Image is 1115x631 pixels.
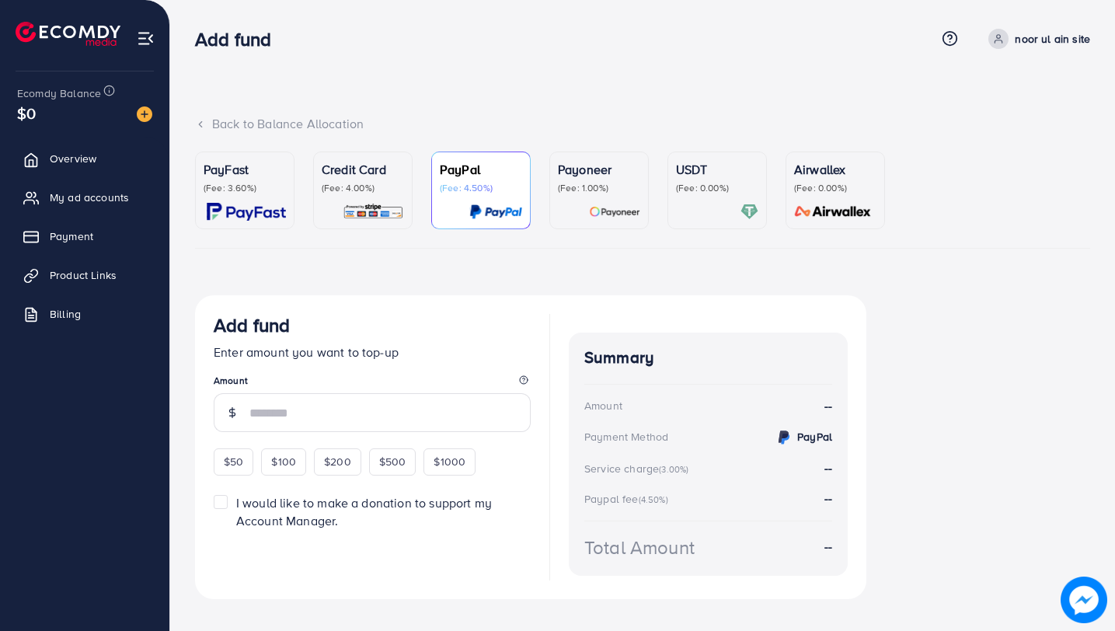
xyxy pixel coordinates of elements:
[824,538,832,556] strong: --
[469,203,522,221] img: card
[214,343,531,361] p: Enter amount you want to top-up
[824,490,832,507] strong: --
[379,454,406,469] span: $500
[1061,577,1107,623] img: image
[17,85,101,101] span: Ecomdy Balance
[50,306,81,322] span: Billing
[12,182,158,213] a: My ad accounts
[558,182,640,194] p: (Fee: 1.00%)
[214,374,531,393] legend: Amount
[322,160,404,179] p: Credit Card
[789,203,876,221] img: card
[224,454,243,469] span: $50
[195,28,284,51] h3: Add fund
[824,459,832,476] strong: --
[824,397,832,415] strong: --
[195,115,1090,133] div: Back to Balance Allocation
[214,314,290,336] h3: Add fund
[50,190,129,205] span: My ad accounts
[676,160,758,179] p: USDT
[322,182,404,194] p: (Fee: 4.00%)
[12,143,158,174] a: Overview
[50,228,93,244] span: Payment
[797,429,832,444] strong: PayPal
[1015,30,1090,48] p: noor ul ain site
[137,30,155,47] img: menu
[676,182,758,194] p: (Fee: 0.00%)
[584,429,668,444] div: Payment Method
[659,463,688,476] small: (3.00%)
[16,22,120,46] img: logo
[794,182,876,194] p: (Fee: 0.00%)
[236,494,492,529] span: I would like to make a donation to support my Account Manager.
[324,454,351,469] span: $200
[17,102,36,124] span: $0
[584,491,673,507] div: Paypal fee
[584,348,832,368] h4: Summary
[775,428,793,447] img: credit
[12,298,158,329] a: Billing
[204,160,286,179] p: PayFast
[584,398,622,413] div: Amount
[440,160,522,179] p: PayPal
[982,29,1090,49] a: noor ul ain site
[794,160,876,179] p: Airwallex
[434,454,465,469] span: $1000
[12,221,158,252] a: Payment
[207,203,286,221] img: card
[558,160,640,179] p: Payoneer
[50,151,96,166] span: Overview
[12,260,158,291] a: Product Links
[440,182,522,194] p: (Fee: 4.50%)
[584,461,693,476] div: Service charge
[584,534,695,561] div: Total Amount
[50,267,117,283] span: Product Links
[639,493,668,506] small: (4.50%)
[137,106,152,122] img: image
[271,454,296,469] span: $100
[589,203,640,221] img: card
[740,203,758,221] img: card
[343,203,404,221] img: card
[204,182,286,194] p: (Fee: 3.60%)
